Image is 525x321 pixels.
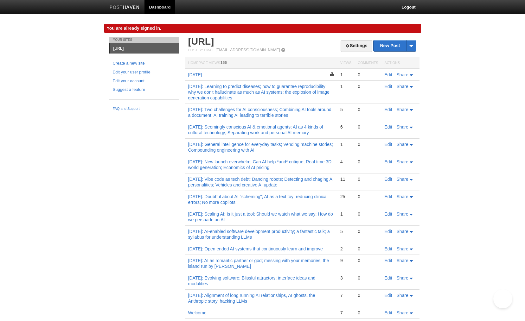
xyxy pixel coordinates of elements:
[215,48,280,52] a: [EMAIL_ADDRESS][DOMAIN_NAME]
[188,258,329,269] a: [DATE]: AI as romantic partner or god; messing with your memories; the island run by [PERSON_NAME]
[113,106,175,112] a: FAQ and Support
[188,159,332,170] a: [DATE]: New launch overwhelm; Can AI help *and* critique; Real time 3D world generation; Economic...
[340,159,351,165] div: 4
[397,159,408,164] span: Share
[340,142,351,147] div: 1
[397,124,408,129] span: Share
[188,246,323,251] a: [DATE]: Open ended AI systems that continuously learn and improve
[385,229,392,234] a: Edit
[385,194,392,199] a: Edit
[188,124,323,135] a: [DATE]: Seemingly conscious AI & emotional agents; AI as 4 kinds of cultural technology; Separati...
[385,177,392,182] a: Edit
[221,60,227,65] span: 166
[188,48,214,52] span: Post by Email
[374,40,416,51] a: New Post
[110,43,179,53] a: [URL]
[340,124,351,130] div: 6
[337,57,355,69] th: Views
[397,310,408,315] span: Share
[358,194,378,199] div: 0
[113,78,175,85] a: Edit your account
[110,5,140,10] img: Posthaven-bar
[188,107,331,118] a: [DATE]: Two challenges for AI consciousness; Combining AI tools around a document; AI training AI...
[397,84,408,89] span: Share
[358,84,378,89] div: 0
[397,211,408,217] span: Share
[185,57,337,69] th: Homepage Views
[109,37,179,43] li: Your Sites
[340,310,351,316] div: 7
[188,293,315,304] a: [DATE]: Alignment of long running AI relationships, AI ghosts, the Anthropic story, hacking LLMs
[340,229,351,234] div: 5
[104,24,421,33] div: You are already signed in.
[340,84,351,89] div: 1
[385,275,392,280] a: Edit
[188,142,333,153] a: [DATE]: General intelligence for everyday tasks; Vending machine stories; Compounding engineering...
[188,275,316,286] a: [DATE]: Evolving software; Blissful attractors; interface ideas and modalities
[385,107,392,112] a: Edit
[385,258,392,263] a: Edit
[385,310,392,315] a: Edit
[385,142,392,147] a: Edit
[358,211,378,217] div: 0
[493,289,512,308] iframe: Help Scout Beacon - Open
[381,57,419,69] th: Actions
[397,177,408,182] span: Share
[188,229,330,240] a: [DATE]: AI-enabled software development productivity; a fantastic talk; a syllabus for understand...
[397,229,408,234] span: Share
[188,310,207,315] a: Welcome
[358,124,378,130] div: 0
[358,72,378,78] div: 0
[188,194,328,205] a: [DATE]: Doubtful about AI "scheming"; AI as a text toy; reducing clinical errors; No more copilots
[358,176,378,182] div: 0
[358,258,378,263] div: 0
[397,258,408,263] span: Share
[385,124,392,129] a: Edit
[397,72,408,77] span: Share
[358,229,378,234] div: 0
[397,194,408,199] span: Share
[358,159,378,165] div: 0
[385,211,392,217] a: Edit
[385,159,392,164] a: Edit
[385,293,392,298] a: Edit
[113,86,175,93] a: Suggest a feature
[340,72,351,78] div: 1
[340,211,351,217] div: 1
[340,194,351,199] div: 25
[113,60,175,67] a: Create a new site
[385,246,392,251] a: Edit
[358,293,378,298] div: 0
[188,72,202,77] a: [DATE]
[358,275,378,281] div: 0
[385,84,392,89] a: Edit
[340,246,351,252] div: 2
[355,57,381,69] th: Comments
[341,40,372,52] a: Settings
[385,72,392,77] a: Edit
[340,275,351,281] div: 3
[358,107,378,112] div: 0
[358,246,378,252] div: 0
[397,246,408,251] span: Share
[188,177,334,187] a: [DATE]: Vibe code as tech debt; Dancing robots; Detecting and chaging AI personalities; Vehicles ...
[340,176,351,182] div: 11
[188,84,330,100] a: [DATE]: Learning to predict diseases; how to guarantee reproducibility; why we don't hallucinate ...
[340,258,351,263] div: 9
[358,142,378,147] div: 0
[397,142,408,147] span: Share
[188,211,333,222] a: [DATE]: Scaling AI; Is it just a tool; Should we watch what we say; How do we persuade an AI
[188,36,214,47] a: [URL]
[340,107,351,112] div: 5
[358,310,378,316] div: 0
[397,275,408,280] span: Share
[397,293,408,298] span: Share
[397,107,408,112] span: Share
[340,293,351,298] div: 7
[113,69,175,76] a: Edit your user profile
